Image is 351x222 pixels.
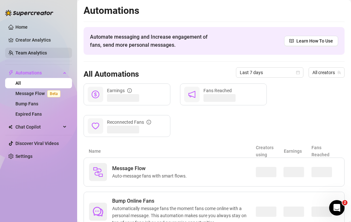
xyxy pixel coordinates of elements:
[93,167,103,177] img: svg%3e
[15,101,38,106] a: Bump Fans
[93,207,103,217] span: comment
[289,39,294,43] span: read
[296,37,333,44] span: Learn How To Use
[256,144,284,158] article: Creators using
[284,36,338,46] a: Learn How To Use
[188,91,196,98] span: notification
[203,88,232,93] span: Fans Reached
[8,125,13,129] img: Chat Copilot
[112,165,189,172] span: Message Flow
[127,88,132,93] span: info-circle
[15,81,21,86] a: All
[84,5,345,17] h2: Automations
[5,10,53,16] img: logo-BBDzfeDw.svg
[296,71,300,74] span: calendar
[284,148,312,155] article: Earnings
[337,71,341,74] span: team
[84,69,139,80] h3: All Automations
[107,87,132,94] div: Earnings
[15,122,61,132] span: Chat Copilot
[15,91,63,96] a: Message FlowBeta
[15,68,61,78] span: Automations
[15,35,67,45] a: Creator Analytics
[311,144,339,158] article: Fans Reached
[312,68,341,77] span: All creators
[15,50,47,55] a: Team Analytics
[147,120,151,124] span: info-circle
[15,141,59,146] a: Discover Viral Videos
[92,91,99,98] span: dollar
[15,111,42,117] a: Expired Fans
[15,24,28,30] a: Home
[107,119,151,126] div: Reconnected Fans
[8,70,14,75] span: thunderbolt
[89,148,256,155] article: Name
[112,172,189,179] span: Auto-message fans with smart flows.
[92,122,99,130] span: heart
[112,197,256,205] span: Bump Online Fans
[90,33,214,49] span: Automate messaging and Increase engagement of fans, send more personal messages.
[240,68,300,77] span: Last 7 days
[329,200,345,216] iframe: Intercom live chat
[342,200,347,205] span: 2
[15,154,32,159] a: Settings
[47,90,60,97] span: Beta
